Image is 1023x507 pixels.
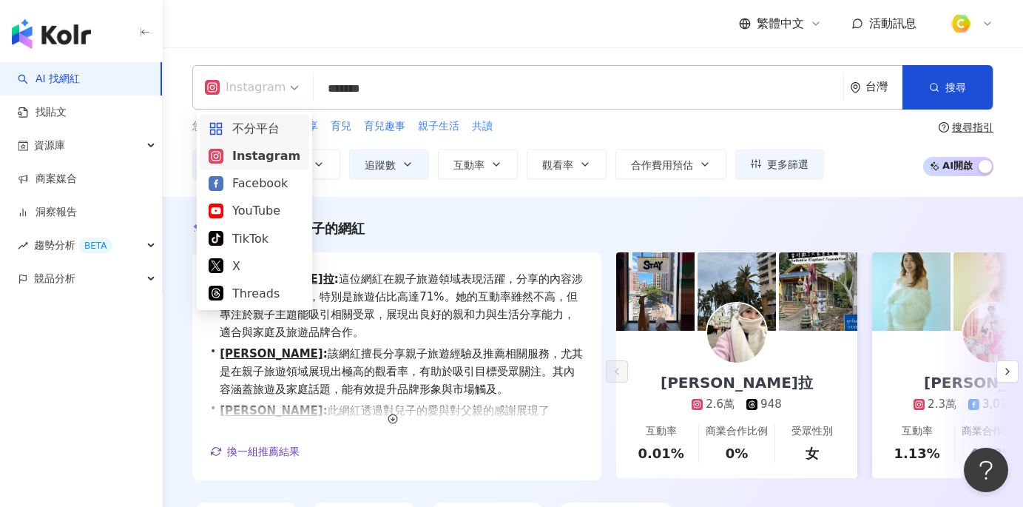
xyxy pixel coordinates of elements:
div: 商業合作比例 [706,424,768,439]
img: %E6%96%B9%E5%BD%A2%E7%B4%94.png [947,10,975,38]
div: 0.01% [638,444,683,463]
span: 追蹤數 [365,159,396,171]
span: 觀看率 [542,159,573,171]
div: • [210,270,584,341]
span: 推薦親子的網紅 [271,221,365,236]
div: 48.8% [970,444,1016,463]
a: 洞察報告 [18,205,77,220]
button: 共讀 [471,118,493,135]
div: 3,016 [982,397,1014,412]
div: 2.3萬 [928,397,956,412]
span: 換一組推薦結果 [227,446,300,457]
div: 受眾性別 [791,424,833,439]
button: 親子生活 [417,118,460,135]
div: BETA [78,238,112,253]
img: logo [12,19,91,49]
iframe: Help Scout Beacon - Open [964,448,1008,492]
div: Instagram [205,75,286,99]
button: 育兒 [330,118,352,135]
a: searchAI 找網紅 [18,72,80,87]
span: : [334,272,339,286]
img: post-image [779,252,857,331]
button: 搜尋 [902,65,993,110]
img: post-image [872,252,951,331]
a: [PERSON_NAME] [220,404,323,417]
div: 女 [806,444,819,463]
span: rise [18,241,28,251]
span: 互動率 [453,159,485,171]
div: 948 [760,397,782,412]
a: 找貼文 [18,105,67,120]
span: 共讀 [472,119,493,134]
div: 1.13% [894,444,939,463]
span: 資源庫 [34,129,65,162]
div: 0% [726,444,749,463]
div: 互動率 [646,424,677,439]
span: 育兒 [331,119,351,134]
button: 育兒趣事 [363,118,406,135]
span: 育兒趣事 [364,119,405,134]
span: 此網紅透過對兒子的愛與對父親的感謝展現了[PERSON_NAME]的家庭價值觀，創作內容涵蓋健身、美食及親子互動，能引起觀眾共鳴，提升品牌的親和力。 [220,402,584,455]
span: 繁體中文 [757,16,804,32]
span: appstore [209,121,223,136]
button: 類型 [192,150,262,179]
button: 換一組推薦結果 [210,440,300,463]
span: : [323,347,328,360]
div: 互動率 [902,424,933,439]
div: 台灣 [865,81,902,93]
div: 2.6萬 [706,397,735,412]
div: • [210,402,584,455]
span: 該網紅擅長分享親子旅遊經驗及推薦相關服務，尤其是在親子旅遊領域展現出極高的觀看率，有助於吸引目標受眾關注。其內容涵蓋旅遊及家庭話題，能有效提升品牌形象與市場觸及。 [220,345,584,398]
img: post-image [698,252,776,331]
img: KOL Avatar [707,303,766,363]
div: AI 推薦 ： [212,219,365,238]
div: • [210,345,584,398]
button: 互動率 [438,150,518,179]
span: 親子生活 [418,119,459,134]
div: Threads [209,284,300,303]
button: 觀看率 [527,150,607,179]
div: X [209,257,300,275]
span: 搜尋 [945,81,966,93]
img: KOL Avatar [963,303,1022,363]
span: 您可能感興趣： [192,119,265,134]
span: 合作費用預估 [631,159,693,171]
div: TikTok [209,229,300,248]
button: 合作費用預估 [615,150,726,179]
div: Instagram [209,147,300,165]
a: [PERSON_NAME]拉2.6萬948互動率0.01%商業合作比例0%受眾性別女 [616,331,857,478]
span: 趨勢分析 [34,229,112,262]
div: 搜尋指引 [952,121,993,133]
span: question-circle [939,122,949,132]
span: 競品分析 [34,262,75,295]
a: 商案媒合 [18,172,77,187]
div: 不分平台 [209,119,300,138]
span: 更多篩選 [767,158,808,170]
div: YouTube [209,201,300,220]
img: post-image [616,252,695,331]
div: Facebook [209,174,300,192]
button: 追蹤數 [349,150,429,179]
span: environment [850,82,861,93]
span: : [323,404,328,417]
span: 這位網紅在親子旅遊領域表現活躍，分享的內容涉及旅遊和家庭生活，特別是旅遊佔比高達71%。她的互動率雖然不高，但專注於親子主題能吸引相關受眾，展現出良好的親和力與生活分享能力，適合與家庭及旅遊品牌合作。 [220,270,584,341]
a: [PERSON_NAME] [220,347,323,360]
span: 活動訊息 [869,16,916,30]
button: 更多篩選 [735,150,824,179]
div: [PERSON_NAME]拉 [646,372,828,393]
